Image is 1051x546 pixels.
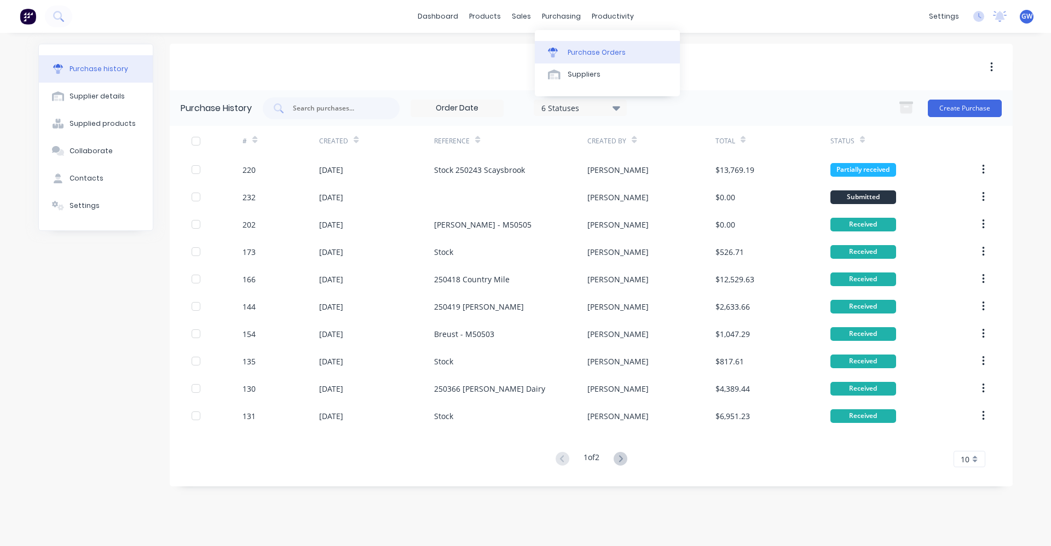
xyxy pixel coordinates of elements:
[715,136,735,146] div: Total
[319,383,343,394] div: [DATE]
[411,100,503,117] input: Order Date
[319,328,343,340] div: [DATE]
[587,356,649,367] div: [PERSON_NAME]
[715,383,750,394] div: $4,389.44
[587,164,649,176] div: [PERSON_NAME]
[830,409,896,423] div: Received
[1021,11,1032,21] span: GW
[70,119,136,129] div: Supplied products
[715,246,744,258] div: $526.71
[20,8,36,25] img: Factory
[464,8,506,25] div: products
[830,382,896,396] div: Received
[70,146,113,156] div: Collaborate
[715,219,735,230] div: $0.00
[319,301,343,312] div: [DATE]
[587,328,649,340] div: [PERSON_NAME]
[242,301,256,312] div: 144
[830,163,896,177] div: Partially received
[319,410,343,422] div: [DATE]
[715,191,735,203] div: $0.00
[587,191,649,203] div: [PERSON_NAME]
[242,383,256,394] div: 130
[70,201,100,211] div: Settings
[292,103,383,114] input: Search purchases...
[242,164,256,176] div: 220
[584,451,599,467] div: 1 of 2
[830,190,896,204] div: Submitted
[830,245,896,259] div: Received
[506,8,536,25] div: sales
[715,328,750,340] div: $1,047.29
[319,136,348,146] div: Created
[928,100,1002,117] button: Create Purchase
[319,191,343,203] div: [DATE]
[70,64,128,74] div: Purchase history
[434,246,453,258] div: Stock
[412,8,464,25] a: dashboard
[434,410,453,422] div: Stock
[830,272,896,286] div: Received
[541,102,620,113] div: 6 Statuses
[715,301,750,312] div: $2,633.66
[434,274,510,285] div: 250418 Country Mile
[715,356,744,367] div: $817.61
[39,55,153,83] button: Purchase history
[242,136,247,146] div: #
[242,410,256,422] div: 131
[39,137,153,165] button: Collaborate
[961,454,969,465] span: 10
[587,136,626,146] div: Created By
[242,191,256,203] div: 232
[830,355,896,368] div: Received
[434,136,470,146] div: Reference
[830,218,896,231] div: Received
[923,8,965,25] div: settings
[568,48,626,57] div: Purchase Orders
[434,219,532,230] div: [PERSON_NAME] - M50505
[434,164,525,176] div: Stock 250243 Scaysbrook
[587,383,649,394] div: [PERSON_NAME]
[242,356,256,367] div: 135
[535,63,680,85] a: Suppliers
[830,136,854,146] div: Status
[39,192,153,219] button: Settings
[39,165,153,192] button: Contacts
[181,102,252,115] div: Purchase History
[586,8,639,25] div: productivity
[587,301,649,312] div: [PERSON_NAME]
[319,219,343,230] div: [DATE]
[434,301,524,312] div: 250419 [PERSON_NAME]
[434,328,494,340] div: Breust - M50503
[319,164,343,176] div: [DATE]
[319,356,343,367] div: [DATE]
[242,328,256,340] div: 154
[242,274,256,285] div: 166
[715,164,754,176] div: $13,769.19
[830,327,896,341] div: Received
[715,274,754,285] div: $12,529.63
[242,219,256,230] div: 202
[587,274,649,285] div: [PERSON_NAME]
[434,383,545,394] div: 250366 [PERSON_NAME] Dairy
[242,246,256,258] div: 173
[319,274,343,285] div: [DATE]
[434,356,453,367] div: Stock
[535,41,680,63] a: Purchase Orders
[587,410,649,422] div: [PERSON_NAME]
[587,246,649,258] div: [PERSON_NAME]
[536,8,586,25] div: purchasing
[39,83,153,110] button: Supplier details
[70,173,103,183] div: Contacts
[70,91,125,101] div: Supplier details
[319,246,343,258] div: [DATE]
[39,110,153,137] button: Supplied products
[568,69,600,79] div: Suppliers
[830,300,896,313] div: Received
[587,219,649,230] div: [PERSON_NAME]
[715,410,750,422] div: $6,951.23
